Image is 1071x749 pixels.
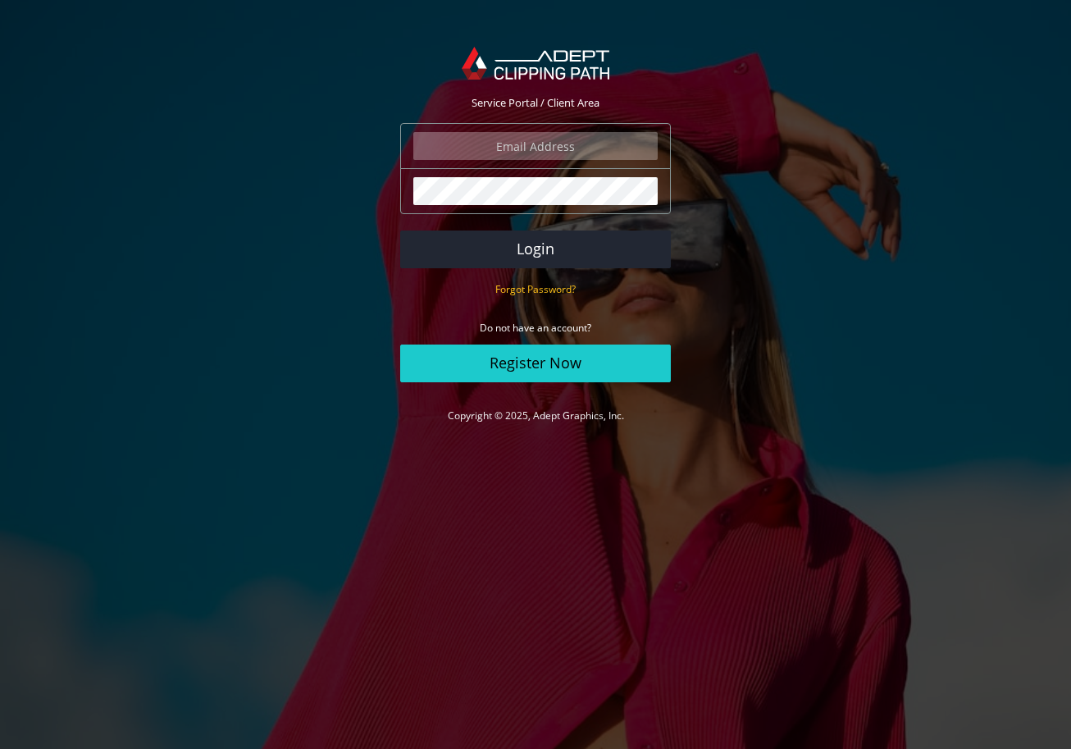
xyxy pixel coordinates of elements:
button: Login [400,231,671,268]
a: Forgot Password? [495,281,576,296]
img: Adept Graphics [462,47,608,80]
input: Email Address [413,132,658,160]
small: Do not have an account? [480,321,591,335]
a: Register Now [400,345,671,382]
small: Forgot Password? [495,282,576,296]
span: Service Portal / Client Area [472,95,599,110]
a: Copyright © 2025, Adept Graphics, Inc. [448,409,624,422]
